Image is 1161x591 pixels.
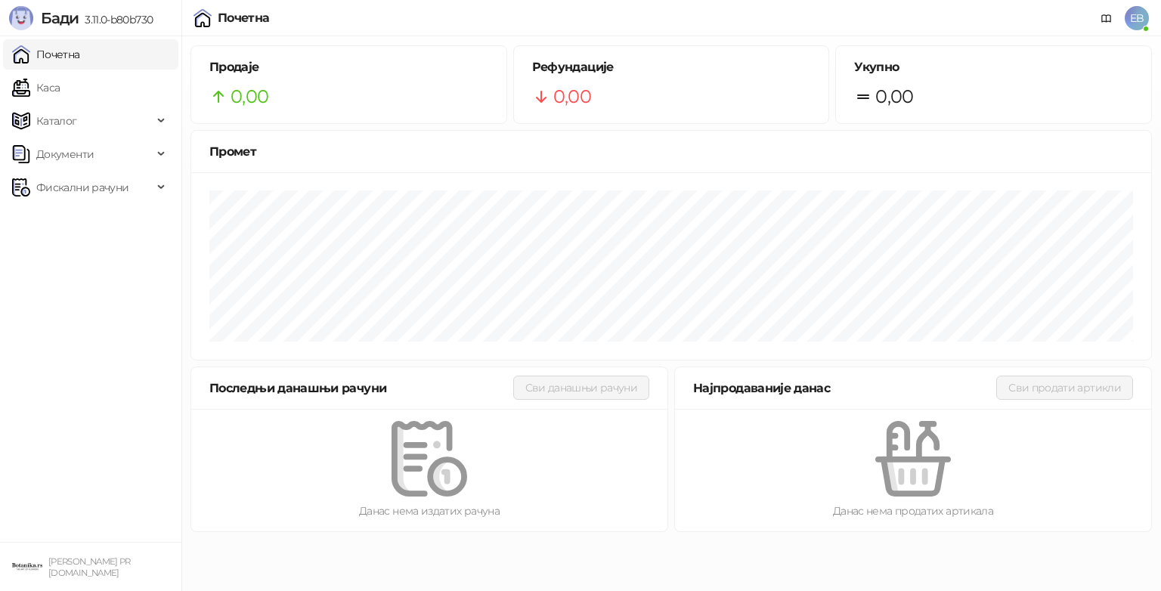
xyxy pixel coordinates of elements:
div: Последњи данашњи рачуни [209,379,513,398]
small: [PERSON_NAME] PR [DOMAIN_NAME] [48,556,131,578]
h5: Рефундације [532,58,811,76]
span: EB [1125,6,1149,30]
div: Данас нема издатих рачуна [215,503,643,519]
div: Промет [209,142,1133,161]
div: Најпродаваније данас [693,379,996,398]
button: Сви данашњи рачуни [513,376,649,400]
div: Данас нема продатих артикала [699,503,1127,519]
span: Каталог [36,106,77,136]
a: Каса [12,73,60,103]
img: 64x64-companyLogo-0e2e8aaa-0bd2-431b-8613-6e3c65811325.png [12,552,42,582]
span: Бади [41,9,79,27]
a: Документација [1094,6,1119,30]
div: Почетна [218,12,270,24]
img: Logo [9,6,33,30]
button: Сви продати артикли [996,376,1133,400]
h5: Продаје [209,58,488,76]
a: Почетна [12,39,80,70]
h5: Укупно [854,58,1133,76]
span: 0,00 [231,82,268,111]
span: 3.11.0-b80b730 [79,13,153,26]
span: Документи [36,139,94,169]
span: 0,00 [875,82,913,111]
span: 0,00 [553,82,591,111]
span: Фискални рачуни [36,172,128,203]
